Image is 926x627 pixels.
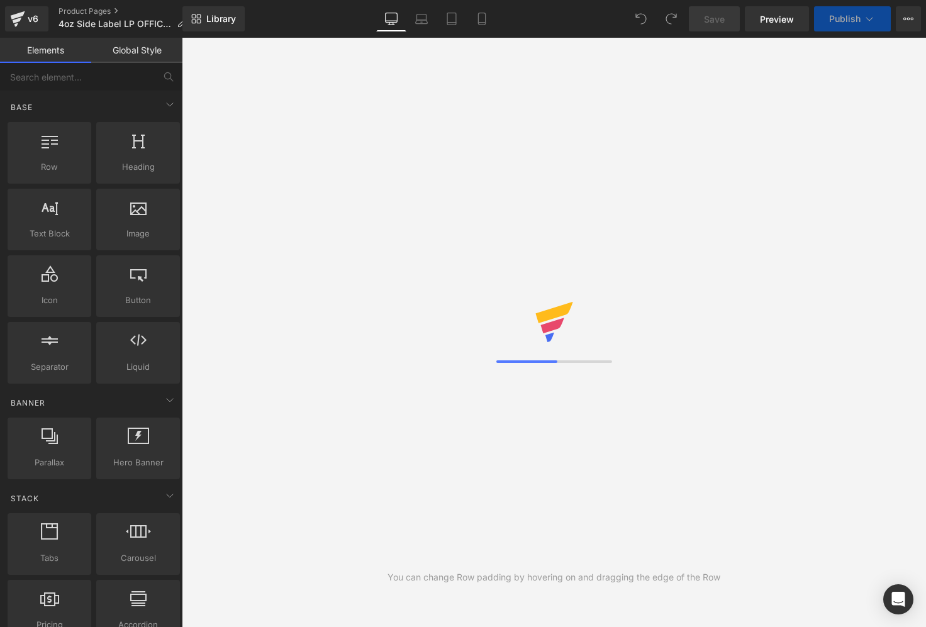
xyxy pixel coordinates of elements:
a: Preview [745,6,809,31]
a: Tablet [437,6,467,31]
span: Image [100,227,176,240]
span: Carousel [100,552,176,565]
span: Stack [9,492,40,504]
a: v6 [5,6,48,31]
a: Laptop [406,6,437,31]
span: Save [704,13,725,26]
span: Banner [9,397,47,409]
span: Text Block [11,227,87,240]
span: Base [9,101,34,113]
a: Product Pages [59,6,196,16]
span: Publish [829,14,861,24]
span: Heading [100,160,176,174]
span: Library [206,13,236,25]
span: Parallax [11,456,87,469]
span: Preview [760,13,794,26]
button: Redo [659,6,684,31]
span: Tabs [11,552,87,565]
span: Separator [11,360,87,374]
div: v6 [25,11,41,27]
span: Button [100,294,176,307]
a: Desktop [376,6,406,31]
a: New Library [182,6,245,31]
a: Mobile [467,6,497,31]
div: Open Intercom Messenger [883,584,913,614]
div: You can change Row padding by hovering on and dragging the edge of the Row [388,570,720,584]
button: Undo [628,6,654,31]
span: Icon [11,294,87,307]
button: Publish [814,6,891,31]
span: Liquid [100,360,176,374]
a: Global Style [91,38,182,63]
span: Row [11,160,87,174]
button: More [896,6,921,31]
span: Hero Banner [100,456,176,469]
span: 4oz Side Label LP OFFICIAL [59,19,172,29]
